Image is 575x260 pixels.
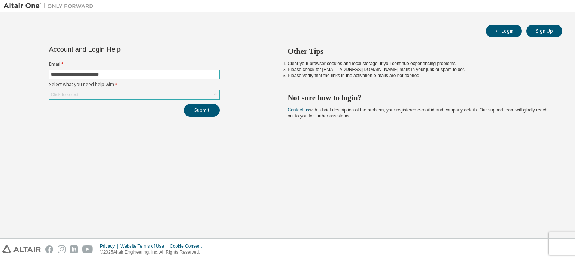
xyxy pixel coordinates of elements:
img: youtube.svg [82,245,93,253]
a: Contact us [288,107,309,113]
div: Cookie Consent [170,243,206,249]
img: facebook.svg [45,245,53,253]
label: Select what you need help with [49,82,220,88]
span: with a brief description of the problem, your registered e-mail id and company details. Our suppo... [288,107,548,119]
h2: Not sure how to login? [288,93,549,103]
div: Website Terms of Use [120,243,170,249]
p: © 2025 Altair Engineering, Inc. All Rights Reserved. [100,249,206,256]
img: altair_logo.svg [2,245,41,253]
img: instagram.svg [58,245,66,253]
img: Altair One [4,2,97,10]
h2: Other Tips [288,46,549,56]
label: Email [49,61,220,67]
button: Login [486,25,522,37]
div: Click to select [51,92,79,98]
button: Sign Up [526,25,562,37]
li: Please check for [EMAIL_ADDRESS][DOMAIN_NAME] mails in your junk or spam folder. [288,67,549,73]
div: Click to select [49,90,219,99]
img: linkedin.svg [70,245,78,253]
li: Please verify that the links in the activation e-mails are not expired. [288,73,549,79]
div: Privacy [100,243,120,249]
li: Clear your browser cookies and local storage, if you continue experiencing problems. [288,61,549,67]
div: Account and Login Help [49,46,186,52]
button: Submit [184,104,220,117]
